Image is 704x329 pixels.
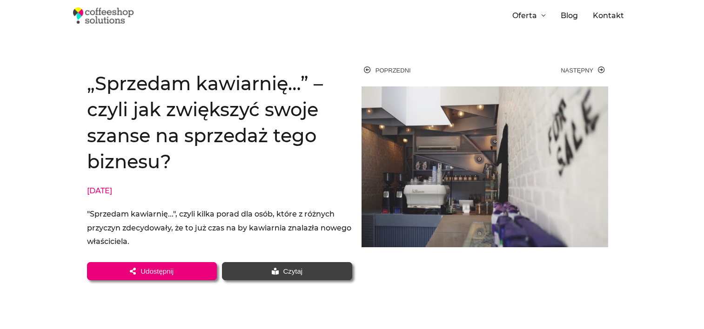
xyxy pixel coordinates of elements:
[73,7,134,24] img: Coffeeshop Solutions
[87,71,352,175] h1: „Sprzedam kawiarnię…” – czyli jak zwiększyć swoje szanse na sprzedaż tego biznesu?
[87,184,112,198] a: [DATE]
[141,268,174,275] span: Udostępnij
[283,268,303,275] span: Czytaj
[364,64,484,77] a: Poprzedni
[87,207,352,249] div: "Sprzedam kawiarnię...", czyli kilka porad dla osób, które z różnych przyczyn zdecydowały, że to ...
[561,65,593,76] span: Następny
[87,262,217,280] a: Udostępnij
[484,64,605,77] a: Następny
[222,262,352,280] a: Czytaj
[375,65,411,76] span: Poprzedni
[87,186,112,195] time: [DATE]
[362,86,608,247] img: sprzedam kawiarnie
